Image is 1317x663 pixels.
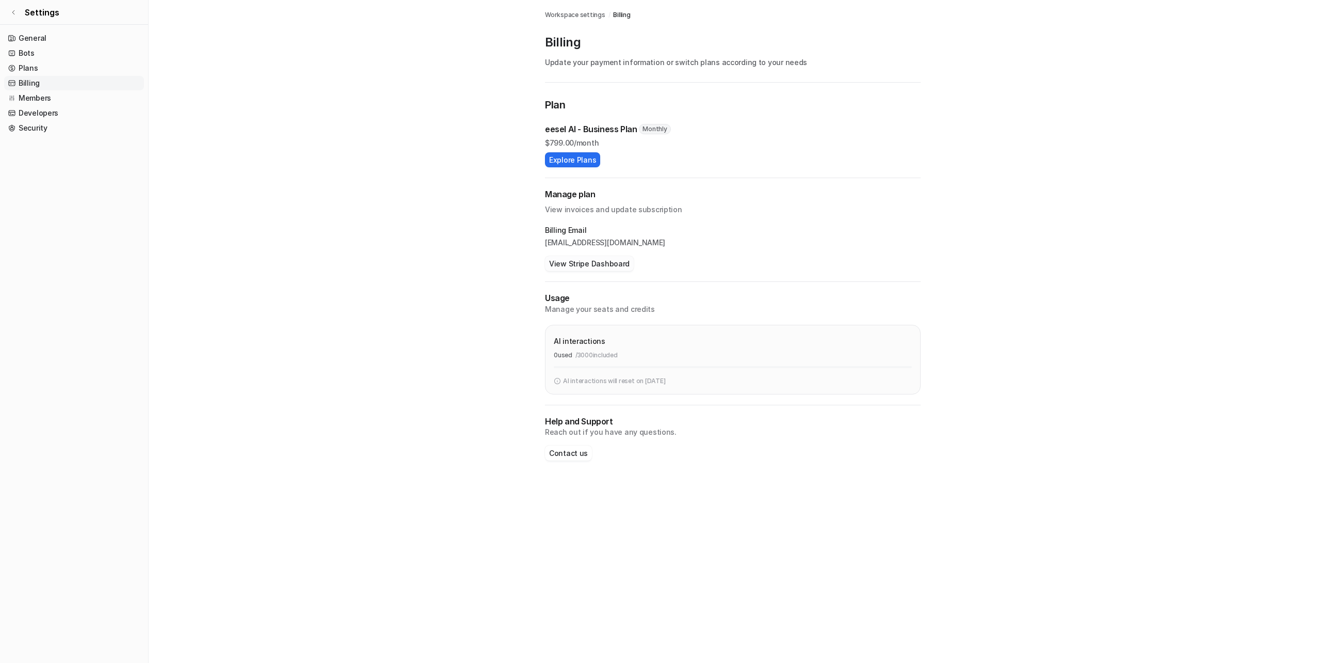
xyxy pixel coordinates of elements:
[639,124,670,134] span: Monthly
[545,123,637,135] p: eesel AI - Business Plan
[545,10,605,20] a: Workspace settings
[545,446,592,461] button: Contact us
[554,336,605,346] p: AI interactions
[545,200,921,215] p: View invoices and update subscription
[4,76,144,90] a: Billing
[545,137,921,148] p: $ 799.00/month
[545,57,921,68] p: Update your payment information or switch plans according to your needs
[4,106,144,120] a: Developers
[545,152,600,167] button: Explore Plans
[545,256,634,271] button: View Stripe Dashboard
[554,351,572,360] p: 0 used
[545,304,921,314] p: Manage your seats and credits
[4,121,144,135] a: Security
[545,416,921,428] p: Help and Support
[545,34,921,51] p: Billing
[575,351,618,360] p: / 3000 included
[25,6,59,19] span: Settings
[545,97,921,115] p: Plan
[545,225,921,235] p: Billing Email
[4,61,144,75] a: Plans
[545,292,921,304] p: Usage
[4,46,144,60] a: Bots
[563,376,665,386] p: AI interactions will reset on [DATE]
[545,427,921,437] p: Reach out if you have any questions.
[608,10,611,20] span: /
[545,188,921,200] h2: Manage plan
[4,91,144,105] a: Members
[545,238,921,248] p: [EMAIL_ADDRESS][DOMAIN_NAME]
[613,10,630,20] a: Billing
[4,31,144,45] a: General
